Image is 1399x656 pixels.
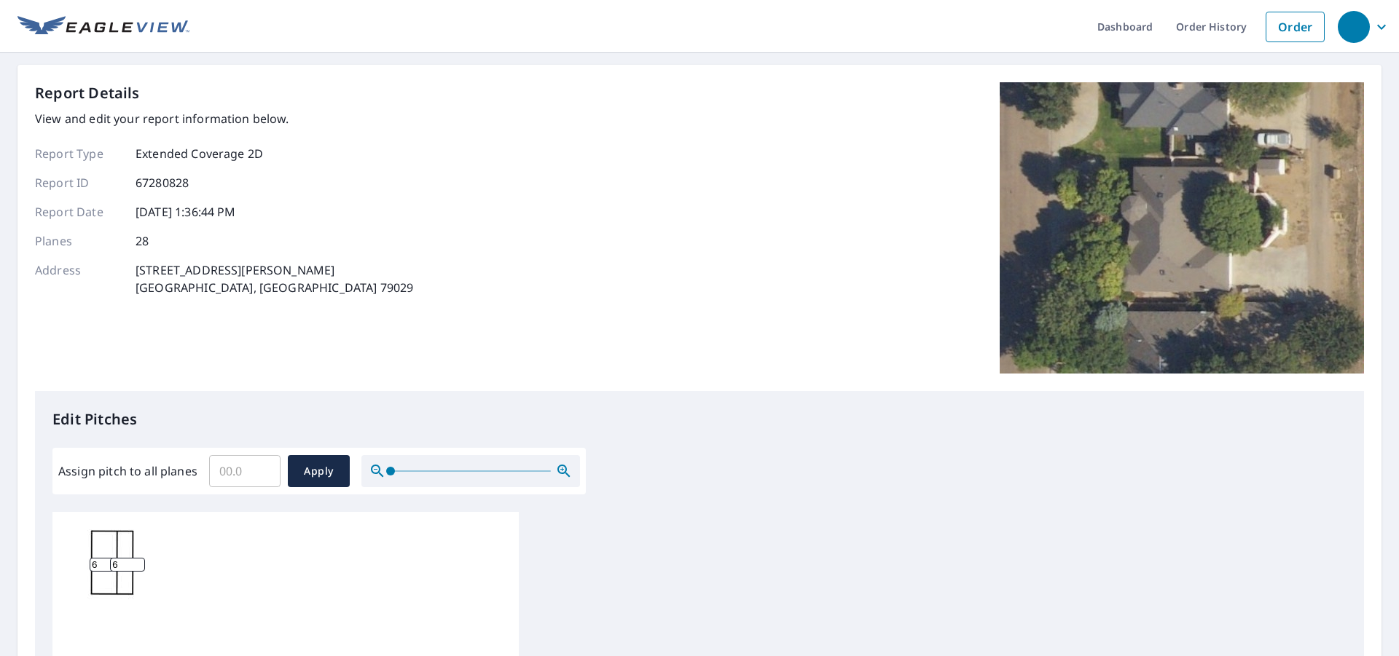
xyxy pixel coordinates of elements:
[35,174,122,191] p: Report ID
[136,232,149,250] p: 28
[35,110,413,127] p: View and edit your report information below.
[299,462,338,481] span: Apply
[136,174,189,191] p: 67280828
[58,462,197,480] label: Assign pitch to all planes
[136,203,236,221] p: [DATE] 1:36:44 PM
[35,203,122,221] p: Report Date
[35,261,122,296] p: Address
[35,145,122,162] p: Report Type
[209,451,281,491] input: 00.0
[52,408,1347,430] p: Edit Pitches
[136,145,263,162] p: Extended Coverage 2D
[17,16,189,38] img: EV Logo
[35,82,140,104] p: Report Details
[1000,82,1364,374] img: Top image
[136,261,413,296] p: [STREET_ADDRESS][PERSON_NAME] [GEOGRAPHIC_DATA], [GEOGRAPHIC_DATA] 79029
[35,232,122,250] p: Planes
[288,455,350,487] button: Apply
[1266,12,1325,42] a: Order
